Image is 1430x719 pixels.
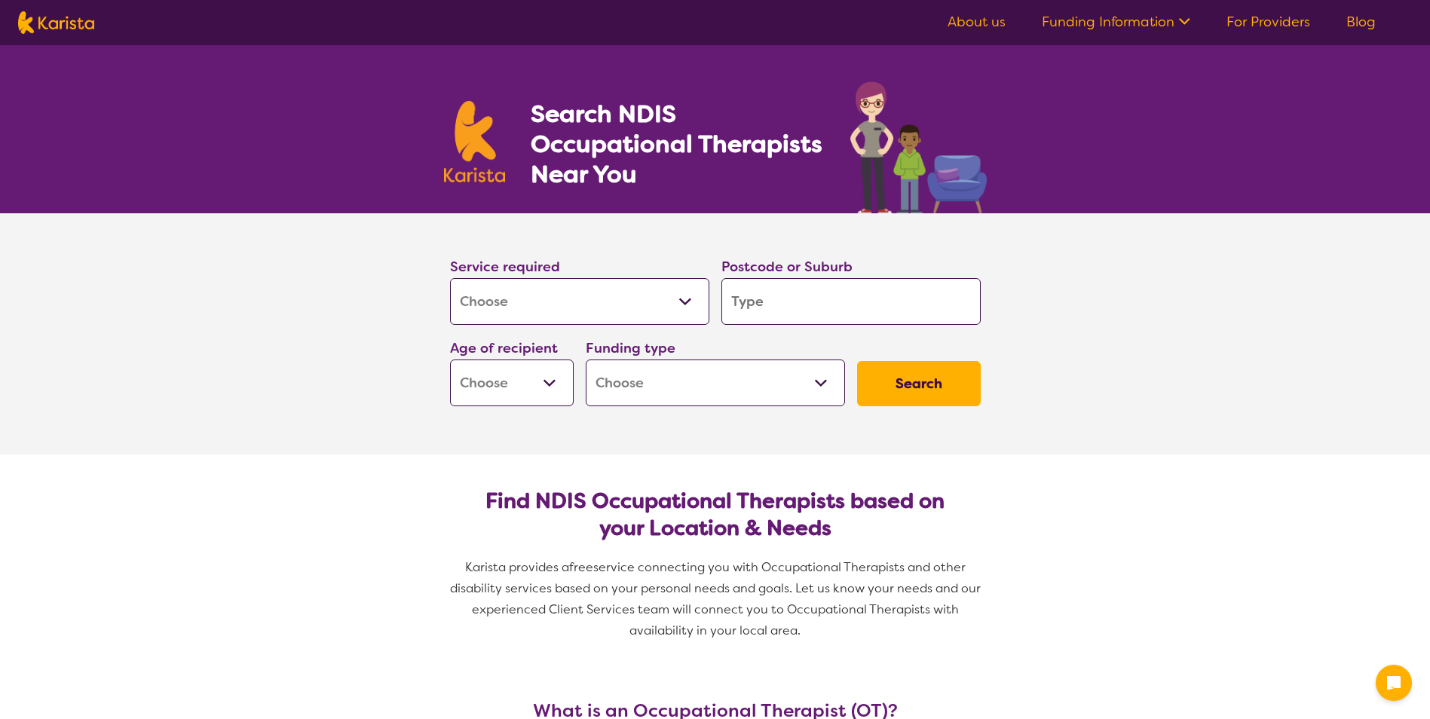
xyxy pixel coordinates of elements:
img: occupational-therapy [850,81,987,213]
a: Funding Information [1042,13,1190,31]
label: Funding type [586,339,675,357]
img: Karista logo [18,11,94,34]
label: Service required [450,258,560,276]
a: Blog [1346,13,1376,31]
span: Karista provides a [465,559,569,575]
label: Age of recipient [450,339,558,357]
a: About us [948,13,1006,31]
span: service connecting you with Occupational Therapists and other disability services based on your p... [450,559,984,638]
h1: Search NDIS Occupational Therapists Near You [531,99,824,189]
span: free [569,559,593,575]
input: Type [721,278,981,325]
img: Karista logo [444,101,506,182]
a: For Providers [1226,13,1310,31]
button: Search [857,361,981,406]
h2: Find NDIS Occupational Therapists based on your Location & Needs [462,488,969,542]
label: Postcode or Suburb [721,258,853,276]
